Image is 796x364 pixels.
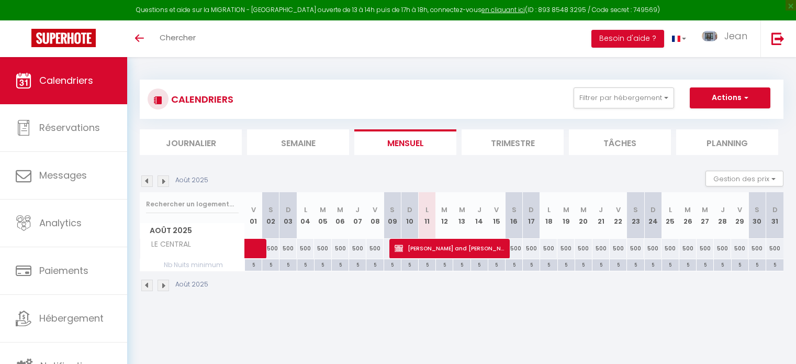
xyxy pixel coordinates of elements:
button: Gestion des prix [705,171,783,186]
th: 18 [540,192,557,239]
span: [PERSON_NAME] and [PERSON_NAME] [395,238,504,258]
th: 05 [314,192,331,239]
div: 5 [575,259,592,269]
li: Journalier [140,129,242,155]
abbr: D [529,205,534,215]
th: 17 [523,192,540,239]
div: 500 [731,239,748,258]
div: 5 [558,259,575,269]
div: 500 [506,239,523,258]
div: 5 [679,259,696,269]
div: 5 [366,259,383,269]
abbr: M [702,205,708,215]
div: 5 [471,259,488,269]
th: 08 [366,192,384,239]
span: Réservations [39,121,100,134]
span: Chercher [160,32,196,43]
abbr: D [286,205,291,215]
div: 500 [366,239,384,258]
th: 22 [610,192,627,239]
span: Nb Nuits minimum [140,259,244,271]
div: 5 [627,259,644,269]
abbr: V [737,205,742,215]
th: 06 [332,192,349,239]
abbr: L [547,205,551,215]
abbr: M [685,205,691,215]
th: 21 [592,192,610,239]
a: Chercher [152,20,204,57]
abbr: V [494,205,499,215]
th: 13 [453,192,470,239]
div: 500 [297,239,314,258]
div: 500 [332,239,349,258]
abbr: L [669,205,672,215]
li: Mensuel [354,129,456,155]
abbr: M [459,205,465,215]
abbr: J [477,205,481,215]
th: 24 [644,192,662,239]
th: 26 [679,192,697,239]
th: 19 [557,192,575,239]
li: Planning [676,129,778,155]
div: 500 [314,239,331,258]
li: Semaine [247,129,349,155]
a: ... Jean [694,20,760,57]
div: 500 [697,239,714,258]
th: 01 [245,192,262,239]
div: 5 [732,259,748,269]
span: Calendriers [39,74,93,87]
span: Jean [724,29,747,42]
div: 5 [332,259,349,269]
th: 07 [349,192,366,239]
div: 5 [419,259,435,269]
div: 500 [279,239,297,258]
div: 5 [488,259,505,269]
div: 500 [557,239,575,258]
img: Super Booking [31,29,96,47]
abbr: J [721,205,725,215]
div: 5 [245,259,262,269]
th: 28 [714,192,731,239]
abbr: J [599,205,603,215]
abbr: M [320,205,326,215]
th: 20 [575,192,592,239]
span: LE CENTRAL [142,239,194,250]
div: 500 [575,239,592,258]
div: 5 [436,259,453,269]
th: 31 [766,192,783,239]
span: Hébergement [39,312,104,325]
div: 500 [644,239,662,258]
div: 500 [592,239,610,258]
div: 5 [662,259,679,269]
th: 30 [748,192,766,239]
p: Août 2025 [175,175,208,185]
abbr: S [512,205,517,215]
abbr: S [390,205,395,215]
th: 12 [436,192,453,239]
div: 5 [592,259,609,269]
th: 15 [488,192,505,239]
abbr: V [251,205,256,215]
div: 500 [627,239,644,258]
div: 5 [523,259,540,269]
th: 14 [470,192,488,239]
abbr: V [373,205,377,215]
button: Filtrer par hébergement [574,87,674,108]
div: 5 [315,259,331,269]
input: Rechercher un logement... [146,195,239,214]
div: 5 [349,259,366,269]
div: 5 [540,259,557,269]
div: 500 [766,239,783,258]
abbr: S [755,205,759,215]
div: 5 [645,259,662,269]
img: ... [702,31,717,41]
abbr: J [355,205,360,215]
div: 5 [401,259,418,269]
div: 500 [610,239,627,258]
th: 02 [262,192,279,239]
abbr: S [268,205,273,215]
th: 09 [384,192,401,239]
button: Besoin d'aide ? [591,30,664,48]
div: 500 [714,239,731,258]
th: 23 [627,192,644,239]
